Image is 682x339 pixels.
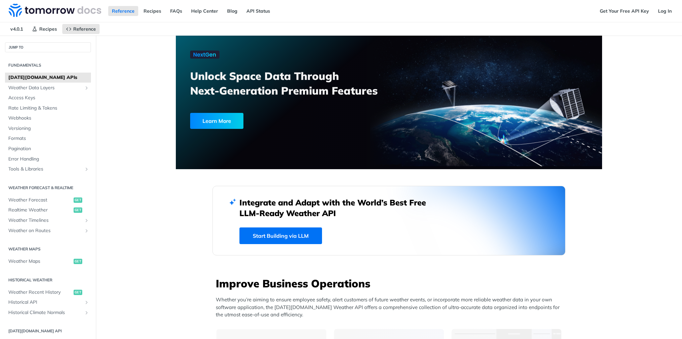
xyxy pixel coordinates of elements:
span: Realtime Weather [8,207,72,213]
button: Show subpages for Weather Data Layers [84,85,89,91]
a: Access Keys [5,93,91,103]
a: FAQs [167,6,186,16]
button: Show subpages for Weather on Routes [84,228,89,233]
a: Webhooks [5,113,91,123]
a: Get Your Free API Key [596,6,653,16]
h3: Improve Business Operations [216,276,565,291]
span: Formats [8,135,89,142]
a: Help Center [187,6,222,16]
a: [DATE][DOMAIN_NAME] APIs [5,73,91,83]
a: Formats [5,134,91,144]
a: Weather on RoutesShow subpages for Weather on Routes [5,226,91,236]
span: Rate Limiting & Tokens [8,105,89,112]
span: get [74,290,82,295]
h2: Weather Forecast & realtime [5,185,91,191]
a: Historical APIShow subpages for Historical API [5,297,91,307]
button: Show subpages for Historical Climate Normals [84,310,89,315]
span: v4.0.1 [7,24,27,34]
a: Start Building via LLM [239,227,322,244]
button: JUMP TO [5,42,91,52]
img: Tomorrow.io Weather API Docs [9,4,101,17]
span: Weather on Routes [8,227,82,234]
span: Weather Maps [8,258,72,265]
a: Weather Recent Historyget [5,287,91,297]
a: Log In [654,6,675,16]
h2: [DATE][DOMAIN_NAME] API [5,328,91,334]
span: get [74,207,82,213]
a: Recipes [28,24,61,34]
span: Historical Climate Normals [8,309,82,316]
a: Reference [108,6,138,16]
span: get [74,259,82,264]
h2: Weather Maps [5,246,91,252]
a: Realtime Weatherget [5,205,91,215]
span: Reference [73,26,96,32]
a: Weather Data LayersShow subpages for Weather Data Layers [5,83,91,93]
a: Weather TimelinesShow subpages for Weather Timelines [5,215,91,225]
a: Weather Mapsget [5,256,91,266]
a: Weather Forecastget [5,195,91,205]
button: Show subpages for Historical API [84,300,89,305]
button: Show subpages for Weather Timelines [84,218,89,223]
span: Weather Forecast [8,197,72,203]
h2: Integrate and Adapt with the World’s Best Free LLM-Ready Weather API [239,197,436,218]
a: Pagination [5,144,91,154]
span: Error Handling [8,156,89,163]
img: NextGen [190,51,219,59]
span: Weather Recent History [8,289,72,296]
a: API Status [243,6,274,16]
span: Historical API [8,299,82,306]
h2: Fundamentals [5,62,91,68]
a: Tools & LibrariesShow subpages for Tools & Libraries [5,164,91,174]
div: Learn More [190,113,243,129]
a: Error Handling [5,154,91,164]
a: Versioning [5,124,91,134]
span: Tools & Libraries [8,166,82,172]
h3: Unlock Space Data Through Next-Generation Premium Features [190,69,396,98]
span: [DATE][DOMAIN_NAME] APIs [8,74,89,81]
span: Webhooks [8,115,89,122]
h2: Historical Weather [5,277,91,283]
a: Learn More [190,113,355,129]
span: Access Keys [8,95,89,101]
span: Weather Timelines [8,217,82,224]
span: Recipes [39,26,57,32]
button: Show subpages for Tools & Libraries [84,167,89,172]
a: Blog [223,6,241,16]
span: Pagination [8,146,89,152]
span: get [74,197,82,203]
a: Historical Climate NormalsShow subpages for Historical Climate Normals [5,308,91,318]
span: Weather Data Layers [8,85,82,91]
a: Reference [62,24,100,34]
a: Rate Limiting & Tokens [5,103,91,113]
a: Recipes [140,6,165,16]
p: Whether you’re aiming to ensure employee safety, alert customers of future weather events, or inc... [216,296,565,319]
span: Versioning [8,125,89,132]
